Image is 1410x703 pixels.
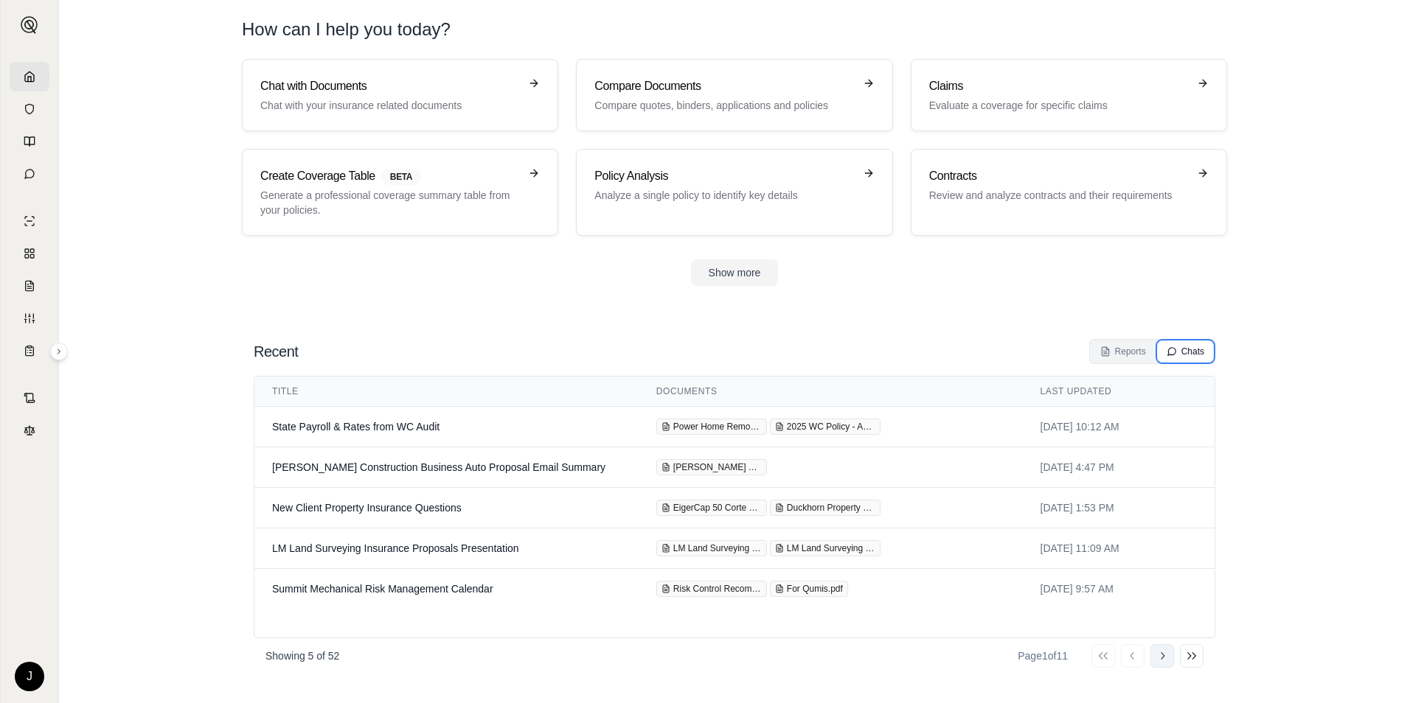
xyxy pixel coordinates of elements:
td: [DATE] 10:12 AM [1023,407,1215,447]
a: Coverage Table [10,336,49,366]
a: Home [10,62,49,91]
p: Showing 5 of 52 [265,648,339,663]
h3: Contracts [929,167,1188,185]
a: ContractsReview and analyze contracts and their requirements [911,149,1227,236]
div: LM Land Surveying General Liability & Property.PDF [770,540,881,556]
h3: Claims [929,77,1188,95]
p: Generate a professional coverage summary table from your policies. [260,188,519,217]
button: Expand sidebar [50,343,68,360]
td: State Payroll & Rates from WC Audit [254,407,639,447]
span: EigerCap 50 Corte Real LLC Policy (2).pdf [673,502,762,514]
h1: How can I help you today? [242,18,1227,41]
button: Expand sidebar [15,10,44,40]
button: Reports [1091,341,1155,362]
span: Risk Control Recommendations - Summit Mechanical (004) PDF Slim Version.pdf [673,583,762,595]
span: 2025 WC Policy - ALL BUT FL - Power Home Remodeling Group, LLC - #14WCI1081401.pdf [787,421,875,433]
th: Last Updated [1023,377,1215,407]
p: Compare quotes, binders, applications and policies [594,98,853,113]
img: Expand sidebar [21,16,38,34]
td: New Client Property Insurance Questions [254,488,639,528]
a: Legal Search Engine [10,416,49,445]
tr: View chat: New Client Property Insurance Questions [254,488,1215,528]
div: J [15,662,44,691]
div: Page 1 of 11 [1018,648,1068,663]
tr: View chat: Cassel Construction Business Auto Proposal Email Summary [254,447,1215,488]
button: Chats [1158,341,1213,362]
h3: Compare Documents [594,77,853,95]
p: Review and analyze contracts and their requirements [929,188,1188,203]
a: ClaimsEvaluate a coverage for specific claims [911,59,1227,131]
h3: Create Coverage Table [260,167,519,185]
span: LM Land Surveying General Liability & Property.PDF [787,542,875,554]
div: For Qumis.pdf [770,581,848,597]
div: EigerCap 50 Corte Real LLC Policy (2).pdf [656,500,767,516]
span: For Qumis.pdf [787,583,843,595]
a: Chat [10,159,49,189]
div: Reports [1100,346,1146,357]
a: Single Policy [10,206,49,236]
h3: Chat with Documents [260,77,519,95]
a: Policy AnalysisAnalyze a single policy to identify key details [576,149,892,236]
p: Chat with your insurance related documents [260,98,519,113]
button: Show more [691,259,779,286]
a: Custom Report [10,304,49,333]
td: Summit Mechanical Risk Management Calendar [254,569,639,609]
td: [DATE] 1:53 PM [1023,488,1215,528]
tr: View chat: LM Land Surveying Insurance Proposals Presentation [254,528,1215,569]
td: [PERSON_NAME] Construction Business Auto Proposal Email Summary [254,447,639,488]
h2: Recent [254,341,298,362]
div: Cassel Construction Business Auto Proposal.pdf [656,459,767,475]
h3: Policy Analysis [594,167,853,185]
a: Policy Comparisons [10,239,49,268]
th: Documents [639,377,1023,407]
a: Claim Coverage [10,271,49,301]
a: Chat with DocumentsChat with your insurance related documents [242,59,558,131]
p: Evaluate a coverage for specific claims [929,98,1188,113]
div: Duckhorn Property Policy - 01.31.2025 (1).pdf [770,500,881,516]
a: Prompt Library [10,127,49,156]
a: Create Coverage TableBETAGenerate a professional coverage summary table from your policies. [242,149,558,236]
td: LM Land Surveying Insurance Proposals Presentation [254,528,639,569]
p: Analyze a single policy to identify key details [594,188,853,203]
tr: View chat: Summit Mechanical Risk Management Calendar [254,569,1215,609]
td: [DATE] 4:47 PM [1023,447,1215,488]
div: Power Home Remodeling Group, LLC - 14WCI1081400 WC Audit.pdf [656,419,767,435]
a: Contract Analysis [10,383,49,413]
th: Title [254,377,639,407]
tr: View chat: State Payroll & Rates from WC Audit [254,407,1215,447]
a: Documents Vault [10,94,49,124]
span: BETA [381,169,421,185]
div: 2025 WC Policy - ALL BUT FL - Power Home Remodeling Group, LLC - #14WCI1081401.pdf [770,419,881,435]
span: Duckhorn Property Policy - [DATE] (1).pdf [787,502,875,514]
a: Compare DocumentsCompare quotes, binders, applications and policies [576,59,892,131]
div: Chats [1167,346,1204,357]
span: LM Land Surveying Professional Liability.PDF [673,542,762,554]
td: [DATE] 11:09 AM [1023,528,1215,569]
td: [DATE] 9:57 AM [1023,569,1215,609]
div: Risk Control Recommendations - Summit Mechanical (004) PDF Slim Version.pdf [656,581,767,597]
div: LM Land Surveying Professional Liability.PDF [656,540,767,556]
span: [PERSON_NAME] Construction Business Auto Proposal.pdf [673,461,762,473]
span: Power Home Remodeling Group, LLC - 14WCI1081400 WC Audit.pdf [673,421,762,433]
